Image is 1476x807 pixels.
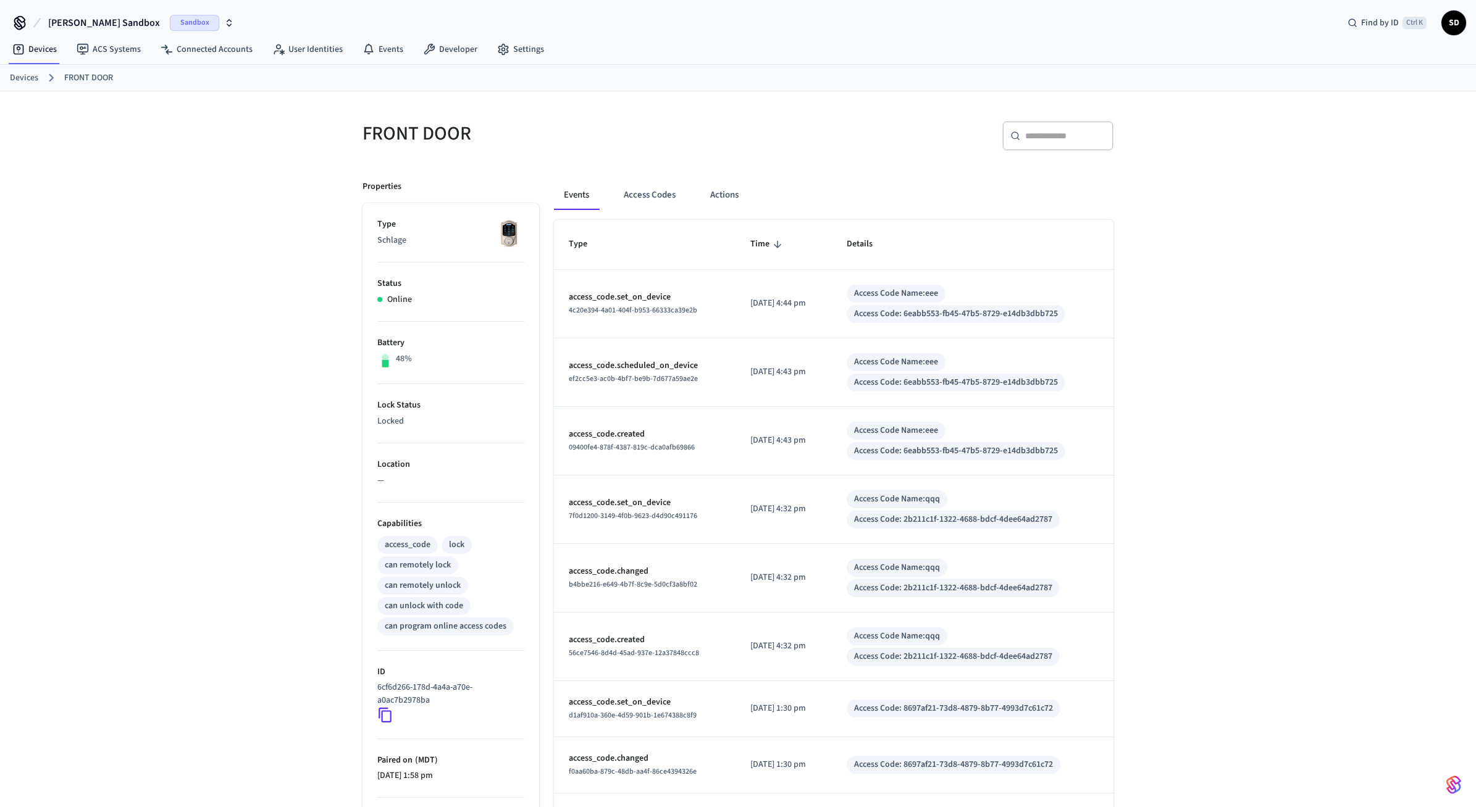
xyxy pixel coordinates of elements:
[750,366,817,378] p: [DATE] 4:43 pm
[614,180,686,210] button: Access Codes
[847,235,889,254] span: Details
[377,754,524,767] p: Paired on
[569,648,699,658] span: 56ce7546-8d4d-45ad-937e-12a37848ccc8
[569,696,721,709] p: access_code.set_on_device
[569,710,697,721] span: d1af910a-360e-4d59-901b-1e674388c8f9
[750,434,817,447] p: [DATE] 4:43 pm
[413,754,438,766] span: ( MDT )
[750,503,817,516] p: [DATE] 4:32 pm
[10,72,38,85] a: Devices
[569,291,721,304] p: access_code.set_on_device
[569,428,721,441] p: access_code.created
[569,496,721,509] p: access_code.set_on_device
[353,38,413,61] a: Events
[385,600,463,613] div: can unlock with code
[1443,12,1465,34] span: SD
[854,582,1052,595] div: Access Code: 2b211c1f-1322-4688-bdcf-4dee64ad2787
[750,702,817,715] p: [DATE] 1:30 pm
[569,374,698,384] span: ef2cc5e3-ac0b-4bf7-be9b-7d677a59ae2e
[700,180,748,210] button: Actions
[377,337,524,349] p: Battery
[487,38,554,61] a: Settings
[1361,17,1399,29] span: Find by ID
[377,517,524,530] p: Capabilities
[854,287,938,300] div: Access Code Name: eee
[750,640,817,653] p: [DATE] 4:32 pm
[413,38,487,61] a: Developer
[854,630,940,643] div: Access Code Name: qqq
[385,559,451,572] div: can remotely lock
[1441,10,1466,35] button: SD
[854,758,1053,771] div: Access Code: 8697af21-73d8-4879-8b77-4993d7c61c72
[377,769,524,782] p: [DATE] 1:58 pm
[854,493,940,506] div: Access Code Name: qqq
[569,511,697,521] span: 7f0d1200-3149-4f0b-9623-d4d90c491176
[569,766,697,777] span: f0aa60ba-879c-48db-aa4f-86ce4394326e
[1338,12,1436,34] div: Find by IDCtrl K
[262,38,353,61] a: User Identities
[569,752,721,765] p: access_code.changed
[569,442,695,453] span: 09400fe4-878f-4387-819c-dca0afb69866
[750,571,817,584] p: [DATE] 4:32 pm
[1403,17,1427,29] span: Ctrl K
[854,307,1058,320] div: Access Code: 6eabb553-fb45-47b5-8729-e14db3dbb725
[854,702,1053,715] div: Access Code: 8697af21-73d8-4879-8b77-4993d7c61c72
[385,620,506,633] div: can program online access codes
[363,121,731,146] h5: FRONT DOOR
[569,633,721,646] p: access_code.created
[554,180,1113,210] div: ant example
[569,579,697,590] span: b4bbe216-e649-4b7f-8c9e-5d0cf3a8bf02
[1446,775,1461,795] img: SeamLogoGradient.69752ec5.svg
[396,353,412,366] p: 48%
[377,458,524,471] p: Location
[854,356,938,369] div: Access Code Name: eee
[385,538,430,551] div: access_code
[377,681,519,707] p: 6cf6d266-178d-4a4a-a70e-a0ac7b2978ba
[2,38,67,61] a: Devices
[151,38,262,61] a: Connected Accounts
[493,218,524,249] img: Schlage Sense Smart Deadbolt with Camelot Trim, Front
[569,305,697,316] span: 4c20e394-4a01-404f-b953-66333ca39e2b
[569,235,603,254] span: Type
[854,561,940,574] div: Access Code Name: qqq
[377,218,524,231] p: Type
[554,180,599,210] button: Events
[377,415,524,428] p: Locked
[750,758,817,771] p: [DATE] 1:30 pm
[377,234,524,247] p: Schlage
[377,666,524,679] p: ID
[750,297,817,310] p: [DATE] 4:44 pm
[569,565,721,578] p: access_code.changed
[569,359,721,372] p: access_code.scheduled_on_device
[377,399,524,412] p: Lock Status
[170,15,219,31] span: Sandbox
[377,277,524,290] p: Status
[363,180,401,193] p: Properties
[854,650,1052,663] div: Access Code: 2b211c1f-1322-4688-bdcf-4dee64ad2787
[449,538,464,551] div: lock
[854,424,938,437] div: Access Code Name: eee
[67,38,151,61] a: ACS Systems
[854,445,1058,458] div: Access Code: 6eabb553-fb45-47b5-8729-e14db3dbb725
[64,72,113,85] a: FRONT DOOR
[48,15,160,30] span: [PERSON_NAME] Sandbox
[385,579,461,592] div: can remotely unlock
[854,376,1058,389] div: Access Code: 6eabb553-fb45-47b5-8729-e14db3dbb725
[387,293,412,306] p: Online
[750,235,786,254] span: Time
[377,474,524,487] p: —
[854,513,1052,526] div: Access Code: 2b211c1f-1322-4688-bdcf-4dee64ad2787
